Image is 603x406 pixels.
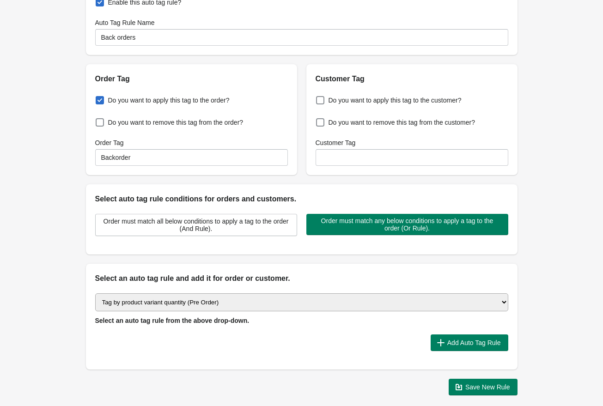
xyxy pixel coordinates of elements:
span: Do you want to remove this tag from the customer? [329,118,475,127]
label: Auto Tag Rule Name [95,18,155,27]
span: Do you want to apply this tag to the customer? [329,96,462,105]
span: Order must match any below conditions to apply a tag to the order (Or Rule). [314,217,501,232]
span: Select an auto tag rule from the above drop-down. [95,317,250,324]
label: Customer Tag [316,138,356,147]
button: Order must match any below conditions to apply a tag to the order (Or Rule). [306,214,508,235]
button: Order must match all below conditions to apply a tag to the order (And Rule). [95,214,297,236]
h2: Order Tag [95,73,288,85]
label: Order Tag [95,138,124,147]
button: Add Auto Tag Rule [431,334,508,351]
h2: Select an auto tag rule and add it for order or customer. [95,273,508,284]
span: Save New Rule [465,383,510,391]
h2: Select auto tag rule conditions for orders and customers. [95,194,508,205]
span: Do you want to remove this tag from the order? [108,118,244,127]
span: Order must match all below conditions to apply a tag to the order (And Rule). [103,218,289,232]
span: Add Auto Tag Rule [447,339,501,346]
button: Save New Rule [449,379,518,395]
span: Do you want to apply this tag to the order? [108,96,230,105]
h2: Customer Tag [316,73,508,85]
